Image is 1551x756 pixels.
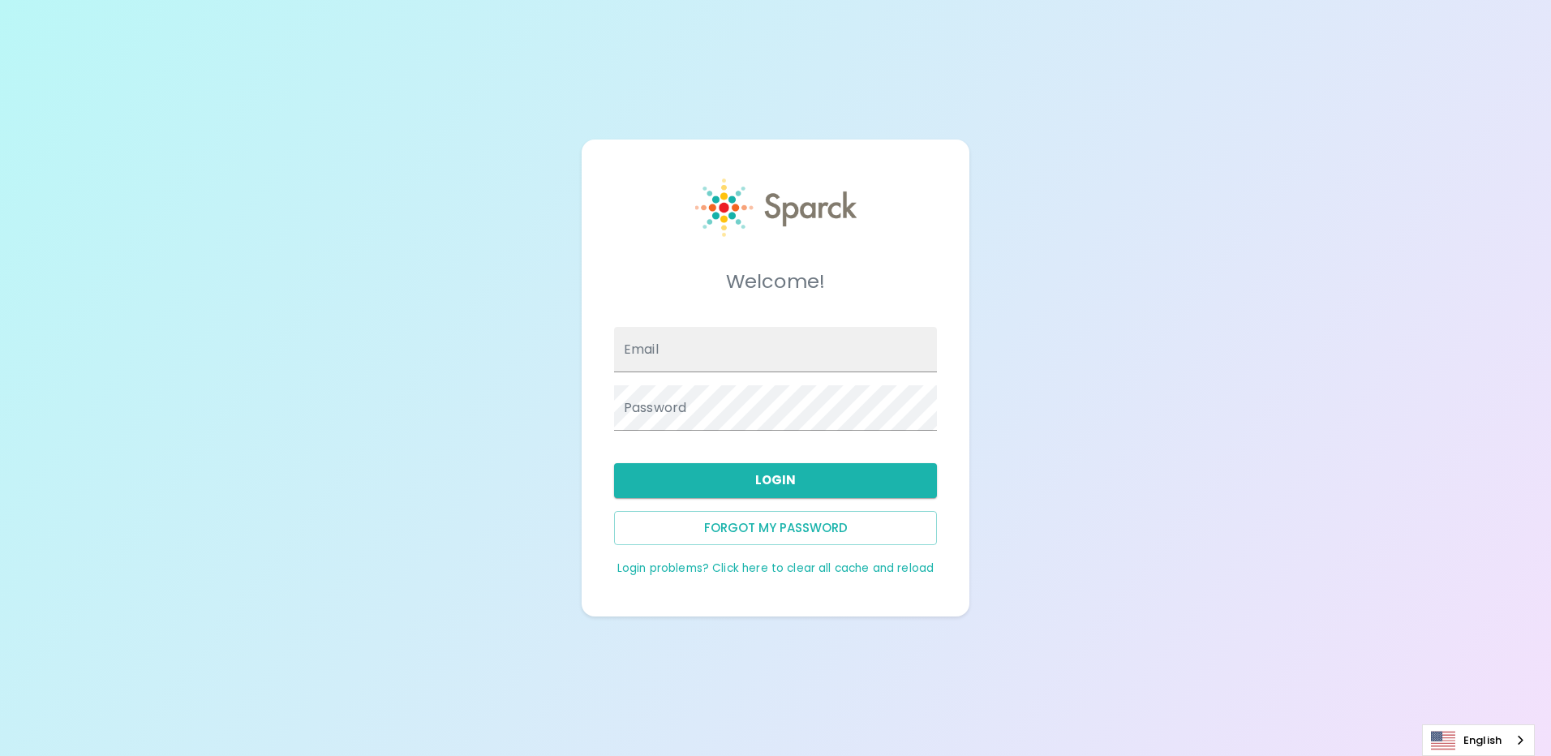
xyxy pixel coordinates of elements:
[614,268,937,294] h5: Welcome!
[1423,725,1534,755] a: English
[614,511,937,545] button: Forgot my password
[617,561,934,576] a: Login problems? Click here to clear all cache and reload
[1422,724,1535,756] aside: Language selected: English
[614,463,937,497] button: Login
[1422,724,1535,756] div: Language
[695,178,857,237] img: Sparck logo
